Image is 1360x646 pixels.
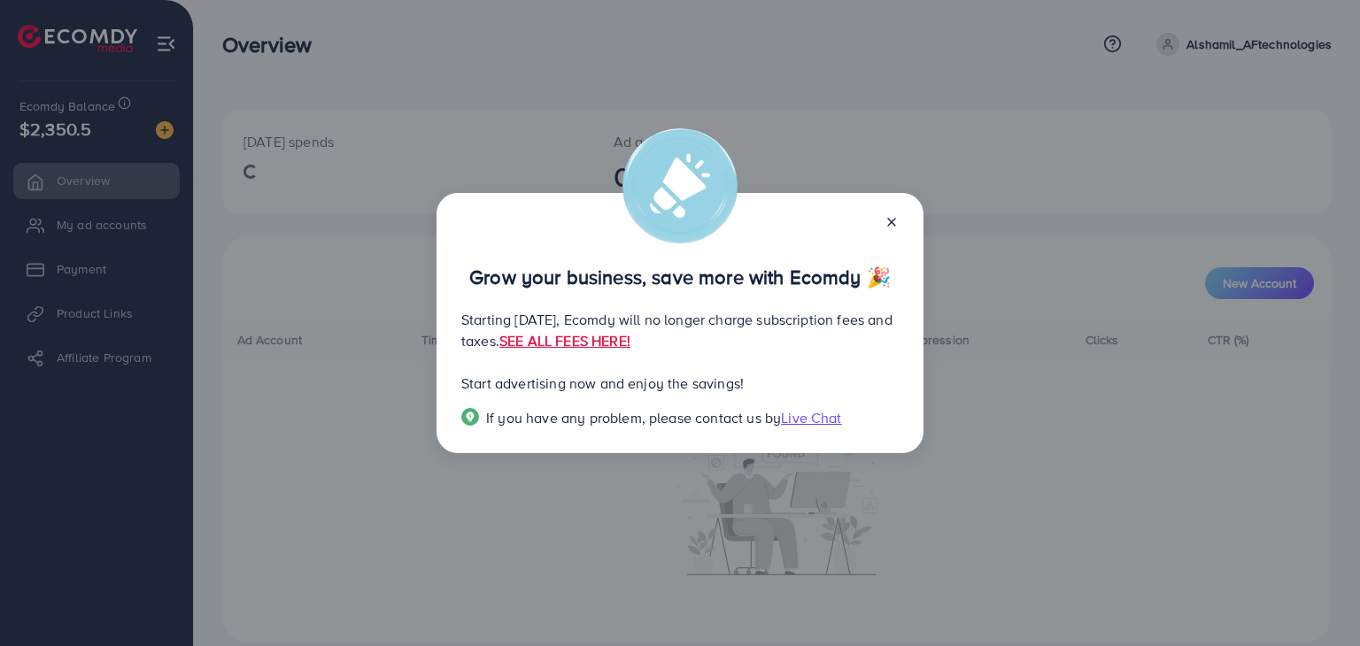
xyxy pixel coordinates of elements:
img: Popup guide [461,408,479,426]
a: SEE ALL FEES HERE! [499,331,630,350]
span: If you have any problem, please contact us by [486,408,781,427]
span: Live Chat [781,408,841,427]
p: Starting [DATE], Ecomdy will no longer charge subscription fees and taxes. [461,309,899,351]
p: Grow your business, save more with Ecomdy 🎉 [461,266,899,288]
p: Start advertising now and enjoy the savings! [461,373,899,394]
img: alert [622,128,738,243]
